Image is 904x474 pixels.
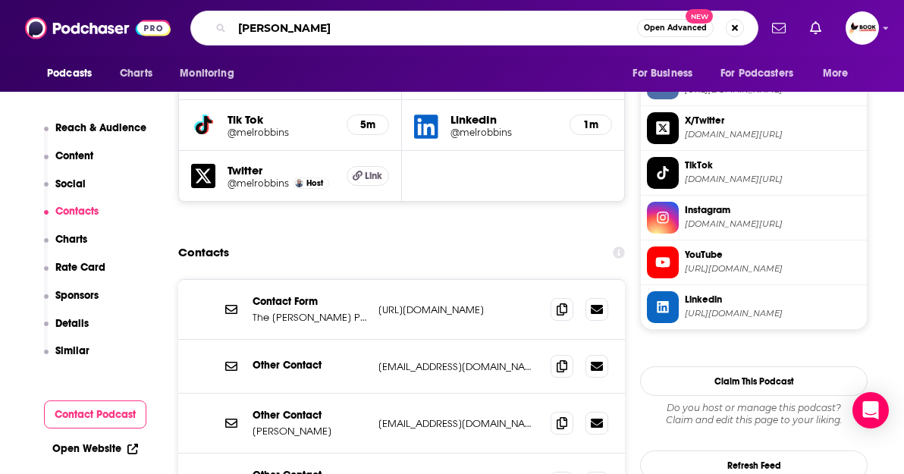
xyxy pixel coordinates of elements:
[685,203,861,217] span: Instagram
[582,118,599,131] h5: 1m
[180,63,234,84] span: Monitoring
[365,170,382,182] span: Link
[47,63,92,84] span: Podcasts
[44,344,90,372] button: Similar
[253,409,366,422] p: Other Contact
[846,11,879,45] img: User Profile
[378,417,538,430] p: [EMAIL_ADDRESS][DOMAIN_NAME]
[295,179,303,187] img: Mel Robbins
[685,129,861,140] span: twitter.com/melrobbins
[685,174,861,185] span: tiktok.com/@melrobbins
[232,16,637,40] input: Search podcasts, credits, & more...
[685,308,861,319] span: https://www.linkedin.com/in/melrobbins
[44,121,147,149] button: Reach & Audience
[44,400,147,428] button: Contact Podcast
[44,205,99,233] button: Contacts
[253,311,366,324] p: The [PERSON_NAME] Podcast Contact Form
[228,112,334,127] h5: Tik Tok
[378,360,538,373] p: [EMAIL_ADDRESS][DOMAIN_NAME]
[44,317,89,345] button: Details
[55,317,89,330] p: Details
[647,112,861,144] a: X/Twitter[DOMAIN_NAME][URL]
[804,15,827,41] a: Show notifications dropdown
[228,177,289,189] a: @melrobbins
[55,149,93,162] p: Content
[685,293,861,306] span: Linkedin
[228,163,334,177] h5: Twitter
[766,15,792,41] a: Show notifications dropdown
[110,59,162,88] a: Charts
[846,11,879,45] button: Show profile menu
[685,114,861,127] span: X/Twitter
[812,59,868,88] button: open menu
[25,14,171,42] img: Podchaser - Follow, Share and Rate Podcasts
[640,402,868,426] div: Claim and edit this page to your liking.
[846,11,879,45] span: Logged in as BookLaunchers
[253,295,366,308] p: Contact Form
[640,402,868,414] span: Do you host or manage this podcast?
[647,291,861,323] a: Linkedin[URL][DOMAIN_NAME]
[253,359,366,372] p: Other Contact
[55,233,87,246] p: Charts
[644,24,707,32] span: Open Advanced
[347,166,389,186] a: Link
[685,248,861,262] span: YouTube
[647,246,861,278] a: YouTube[URL][DOMAIN_NAME]
[169,59,253,88] button: open menu
[720,63,793,84] span: For Podcasters
[55,344,89,357] p: Similar
[44,177,86,206] button: Social
[640,366,868,396] button: Claim This Podcast
[55,205,99,218] p: Contacts
[647,157,861,189] a: TikTok[DOMAIN_NAME][URL]
[253,425,366,438] p: [PERSON_NAME]
[622,59,711,88] button: open menu
[359,118,376,131] h5: 5m
[711,59,815,88] button: open menu
[190,11,758,46] div: Search podcasts, credits, & more...
[450,127,558,138] a: @melrobbins
[823,63,849,84] span: More
[55,289,99,302] p: Sponsors
[44,149,94,177] button: Content
[55,177,86,190] p: Social
[36,59,111,88] button: open menu
[852,392,889,428] div: Open Intercom Messenger
[637,19,714,37] button: Open AdvancedNew
[228,127,334,138] a: @melrobbins
[647,202,861,234] a: Instagram[DOMAIN_NAME][URL]
[178,238,229,267] h2: Contacts
[120,63,152,84] span: Charts
[686,9,713,24] span: New
[306,178,323,188] span: Host
[44,233,88,261] button: Charts
[450,112,558,127] h5: LinkedIn
[44,261,106,289] button: Rate Card
[685,218,861,230] span: instagram.com/themelrobbinspodcast
[378,303,538,316] p: [URL][DOMAIN_NAME]
[685,159,861,172] span: TikTok
[632,63,692,84] span: For Business
[55,121,146,134] p: Reach & Audience
[44,289,99,317] button: Sponsors
[55,261,105,274] p: Rate Card
[52,442,138,455] a: Open Website
[685,263,861,275] span: https://www.youtube.com/@melrobbins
